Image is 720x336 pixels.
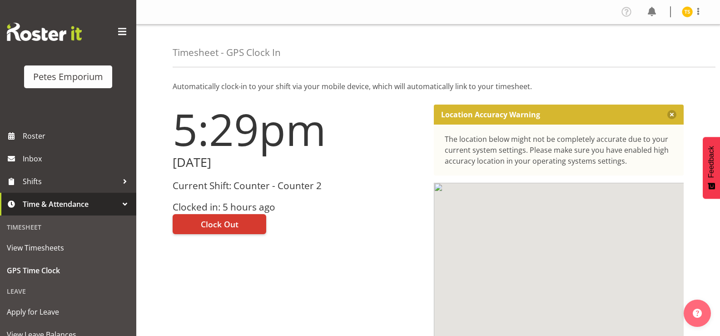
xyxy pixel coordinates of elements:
h3: Current Shift: Counter - Counter 2 [173,181,423,191]
div: Timesheet [2,218,134,236]
span: Apply for Leave [7,305,129,319]
h2: [DATE] [173,155,423,170]
p: Automatically clock-in to your shift via your mobile device, which will automatically link to you... [173,81,684,92]
span: Time & Attendance [23,197,118,211]
div: Leave [2,282,134,301]
span: Shifts [23,175,118,188]
span: GPS Time Clock [7,264,129,277]
button: Clock Out [173,214,266,234]
button: Close message [667,110,676,119]
a: GPS Time Clock [2,259,134,282]
span: Inbox [23,152,132,165]
h4: Timesheet - GPS Clock In [173,47,281,58]
span: Clock Out [201,218,238,230]
span: Roster [23,129,132,143]
a: Apply for Leave [2,301,134,323]
div: The location below might not be completely accurate due to your current system settings. Please m... [445,134,673,166]
button: Feedback - Show survey [703,137,720,199]
span: Feedback [707,146,715,178]
span: View Timesheets [7,241,129,255]
div: Petes Emporium [33,70,103,84]
h1: 5:29pm [173,105,423,154]
p: Location Accuracy Warning [441,110,540,119]
h3: Clocked in: 5 hours ago [173,202,423,212]
img: Rosterit website logo [7,23,82,41]
img: tamara-straker11292.jpg [682,6,693,17]
a: View Timesheets [2,236,134,259]
img: help-xxl-2.png [693,309,702,318]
